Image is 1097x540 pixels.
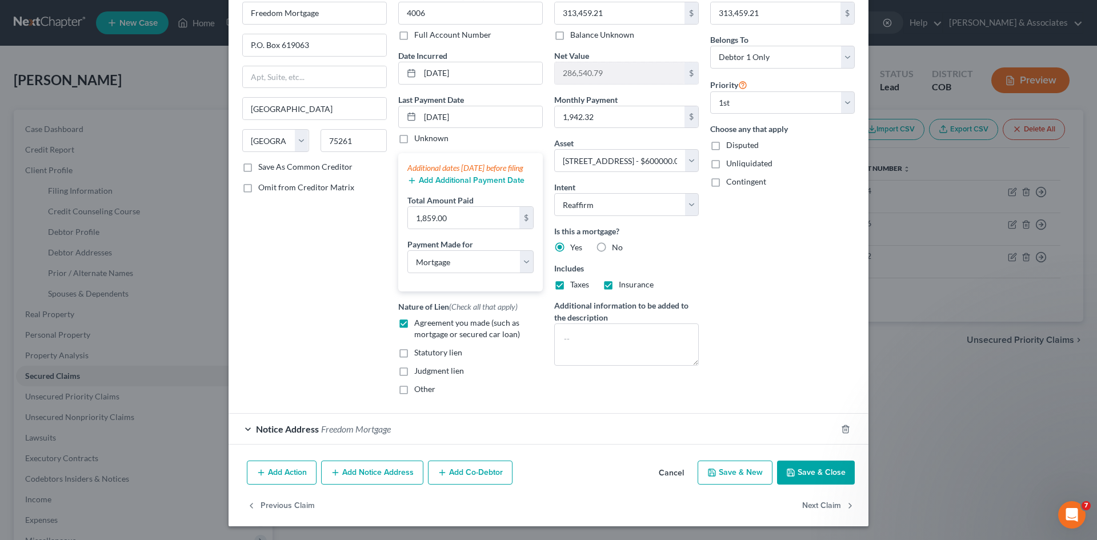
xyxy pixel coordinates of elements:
[570,29,634,41] label: Balance Unknown
[840,2,854,24] div: $
[726,158,772,168] span: Unliquidated
[684,2,698,24] div: $
[414,133,449,144] label: Unknown
[414,318,520,339] span: Agreement you made (such as mortgage or secured car loan)
[726,177,766,186] span: Contingent
[554,262,699,274] label: Includes
[408,207,519,229] input: 0.00
[570,279,589,289] span: Taxes
[428,461,513,485] button: Add Co-Debtor
[1082,501,1091,510] span: 7
[242,2,387,25] input: Search creditor by name...
[684,62,698,84] div: $
[555,106,684,128] input: 0.00
[684,106,698,128] div: $
[256,423,319,434] span: Notice Address
[414,347,462,357] span: Statutory lien
[420,106,542,128] input: MM/DD/YYYY
[555,2,684,24] input: 0.00
[321,461,423,485] button: Add Notice Address
[247,494,315,518] button: Previous Claim
[243,34,386,56] input: Enter address...
[398,94,464,106] label: Last Payment Date
[519,207,533,229] div: $
[407,238,473,250] label: Payment Made for
[398,50,447,62] label: Date Incurred
[414,366,464,375] span: Judgment lien
[710,123,855,135] label: Choose any that apply
[420,62,542,84] input: MM/DD/YYYY
[555,62,684,84] input: 0.00
[619,279,654,289] span: Insurance
[1058,501,1086,529] iframe: Intercom live chat
[243,98,386,119] input: Enter city...
[554,225,699,237] label: Is this a mortgage?
[726,140,759,150] span: Disputed
[554,181,575,193] label: Intent
[710,78,747,91] label: Priority
[414,384,435,394] span: Other
[711,2,840,24] input: 0.00
[414,29,491,41] label: Full Account Number
[554,50,589,62] label: Net Value
[243,66,386,88] input: Apt, Suite, etc...
[407,194,474,206] label: Total Amount Paid
[802,494,855,518] button: Next Claim
[247,461,317,485] button: Add Action
[398,2,543,25] input: XXXX
[407,162,534,174] div: Additional dates [DATE] before filing
[321,423,391,434] span: Freedom Mortgage
[650,462,693,485] button: Cancel
[321,129,387,152] input: Enter zip...
[554,138,574,148] span: Asset
[570,242,582,252] span: Yes
[710,35,748,45] span: Belongs To
[554,94,618,106] label: Monthly Payment
[612,242,623,252] span: No
[777,461,855,485] button: Save & Close
[698,461,772,485] button: Save & New
[398,301,518,313] label: Nature of Lien
[554,299,699,323] label: Additional information to be added to the description
[407,176,525,185] button: Add Additional Payment Date
[449,302,518,311] span: (Check all that apply)
[258,161,353,173] label: Save As Common Creditor
[258,182,354,192] span: Omit from Creditor Matrix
